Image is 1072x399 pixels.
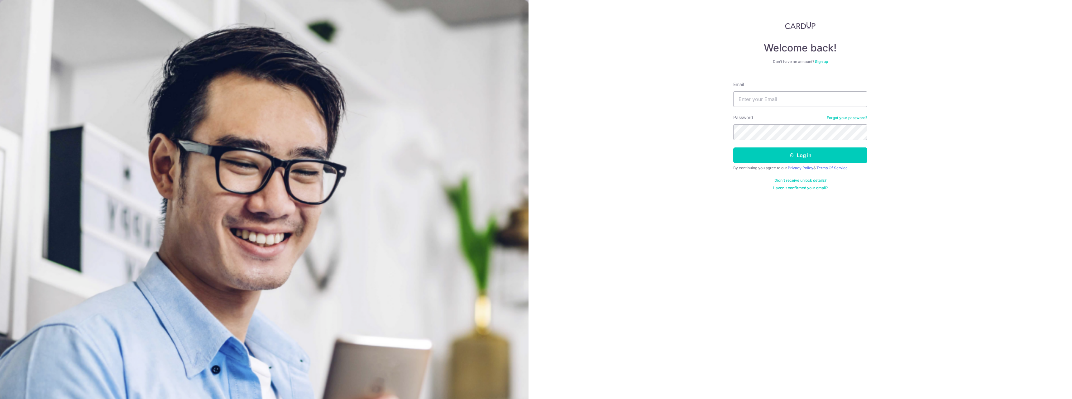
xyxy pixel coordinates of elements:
[733,147,867,163] button: Log in
[788,166,813,170] a: Privacy Policy
[827,115,867,120] a: Forgot your password?
[733,114,753,121] label: Password
[816,166,848,170] a: Terms Of Service
[733,42,867,54] h4: Welcome back!
[785,22,816,29] img: CardUp Logo
[815,59,828,64] a: Sign up
[733,81,744,88] label: Email
[733,166,867,171] div: By continuing you agree to our &
[773,185,828,190] a: Haven't confirmed your email?
[733,91,867,107] input: Enter your Email
[733,59,867,64] div: Don’t have an account?
[774,178,826,183] a: Didn't receive unlock details?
